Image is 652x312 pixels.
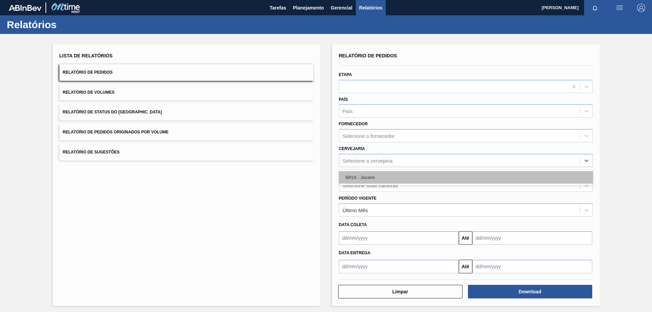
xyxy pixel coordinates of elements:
span: Relatório de Status do [GEOGRAPHIC_DATA] [63,110,162,114]
span: Relatório de Volumes [63,90,114,95]
span: Planejamento [293,4,324,12]
div: Último Mês [343,207,368,213]
div: Selecione a cervejaria [343,158,393,163]
button: Download [468,285,592,298]
span: Relatório de Pedidos Originados por Volume [63,130,169,134]
span: Data entrega [339,251,370,255]
span: Tarefas [270,4,286,12]
label: Período Vigente [339,196,377,201]
div: Selecione o fornecedor [343,133,395,139]
span: Relatórios [359,4,382,12]
label: Etapa [339,72,352,77]
label: Fornecedor [339,122,368,126]
span: Relatório de Pedidos [63,70,113,75]
button: Relatório de Volumes [59,84,313,101]
span: Data coleta [339,222,367,227]
img: TNhmsLtSVTkK8tSr43FrP2fwEKptu5GPRR3wAAAABJRU5ErkJggg== [9,5,41,11]
span: Relatório de Pedidos [339,53,397,58]
label: Cervejaria [339,146,365,151]
button: Até [459,260,472,273]
button: Relatório de Status do [GEOGRAPHIC_DATA] [59,104,313,121]
input: dd/mm/yyyy [339,260,459,273]
button: Relatório de Sugestões [59,144,313,161]
button: Relatório de Pedidos [59,64,313,81]
button: Limpar [338,285,463,298]
span: Lista de Relatórios [59,53,113,58]
label: País [339,97,348,102]
span: Gerencial [331,4,352,12]
button: Relatório de Pedidos Originados por Volume [59,124,313,141]
img: userActions [615,4,623,12]
button: Notificações [584,3,606,13]
button: Até [459,231,472,245]
div: Selecione suas carteiras [343,182,398,188]
span: Relatório de Sugestões [63,150,120,154]
input: dd/mm/yyyy [339,231,459,245]
div: BR16 - Jacareí [339,171,593,184]
input: dd/mm/yyyy [472,260,592,273]
div: País [343,108,353,114]
h1: Relatórios [7,21,127,29]
input: dd/mm/yyyy [472,231,592,245]
img: Logout [637,4,645,12]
